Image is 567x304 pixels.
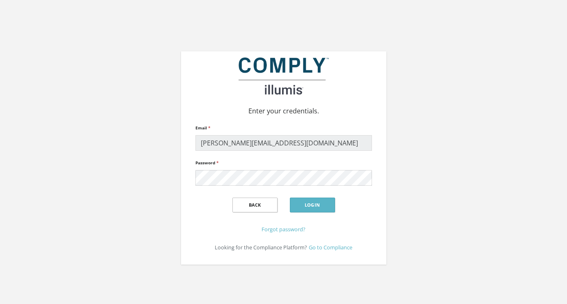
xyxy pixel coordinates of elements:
a: Go to Compliance [309,244,352,251]
a: Forgot password? [262,226,305,233]
label: Password [195,157,218,168]
label: Email [195,122,210,134]
button: Back [232,198,278,212]
p: Enter your credentials. [187,106,380,116]
small: Looking for the Compliance Platform? [215,244,307,251]
button: Login [290,198,335,212]
img: illumis [239,58,329,94]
